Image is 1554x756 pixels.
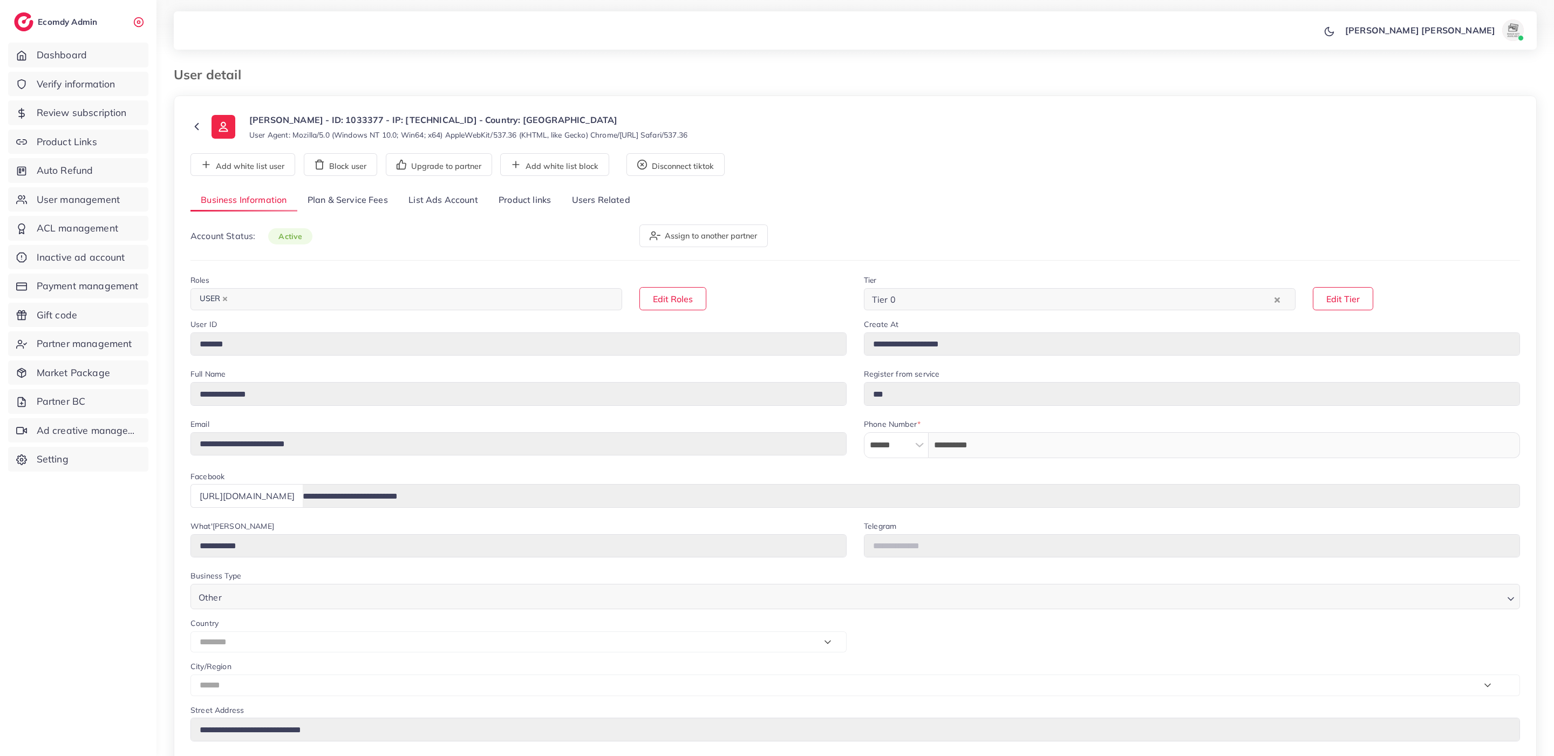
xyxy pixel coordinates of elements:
[190,705,244,716] label: Street Address
[268,228,312,244] span: active
[870,291,898,308] span: Tier 0
[37,250,125,264] span: Inactive ad account
[864,319,898,330] label: Create At
[626,153,725,176] button: Disconnect tiktok
[1274,293,1280,305] button: Clear Selected
[500,153,609,176] button: Add white list block
[864,419,921,430] label: Phone Number
[8,418,148,443] a: Ad creative management
[190,369,226,379] label: Full Name
[190,419,209,430] label: Email
[488,189,561,212] a: Product links
[899,291,1272,308] input: Search for option
[561,189,640,212] a: Users Related
[190,584,1520,609] div: Search for option
[37,366,110,380] span: Market Package
[304,153,377,176] button: Block user
[639,287,706,310] button: Edit Roles
[37,394,86,408] span: Partner BC
[190,288,622,310] div: Search for option
[398,189,488,212] a: List Ads Account
[37,337,132,351] span: Partner management
[37,164,93,178] span: Auto Refund
[190,229,312,243] p: Account Status:
[190,618,219,629] label: Country
[222,296,228,302] button: Deselect USER
[864,288,1296,310] div: Search for option
[190,153,295,176] button: Add white list user
[190,275,209,285] label: Roles
[8,187,148,212] a: User management
[864,369,939,379] label: Register from service
[225,587,1503,605] input: Search for option
[8,447,148,472] a: Setting
[14,12,100,31] a: logoEcomdy Admin
[37,452,69,466] span: Setting
[37,308,77,322] span: Gift code
[37,424,140,438] span: Ad creative management
[37,48,87,62] span: Dashboard
[190,189,297,212] a: Business Information
[190,319,217,330] label: User ID
[37,279,139,293] span: Payment management
[1345,24,1495,37] p: [PERSON_NAME] [PERSON_NAME]
[174,67,250,83] h3: User detail
[190,661,231,672] label: City/Region
[37,106,127,120] span: Review subscription
[8,43,148,67] a: Dashboard
[37,135,97,149] span: Product Links
[864,275,877,285] label: Tier
[195,291,233,307] span: USER
[249,113,687,126] p: [PERSON_NAME] - ID: 1033377 - IP: [TECHNICAL_ID] - Country: [GEOGRAPHIC_DATA]
[190,521,274,532] label: What'[PERSON_NAME]
[1339,19,1528,41] a: [PERSON_NAME] [PERSON_NAME]avatar
[297,189,398,212] a: Plan & Service Fees
[8,72,148,97] a: Verify information
[639,224,768,247] button: Assign to another partner
[212,115,235,139] img: ic-user-info.36bf1079.svg
[8,158,148,183] a: Auto Refund
[37,193,120,207] span: User management
[190,471,224,482] label: Facebook
[8,389,148,414] a: Partner BC
[37,221,118,235] span: ACL management
[8,274,148,298] a: Payment management
[8,100,148,125] a: Review subscription
[8,303,148,328] a: Gift code
[37,77,115,91] span: Verify information
[190,484,303,507] div: [URL][DOMAIN_NAME]
[14,12,33,31] img: logo
[864,521,896,532] label: Telegram
[8,331,148,356] a: Partner management
[8,360,148,385] a: Market Package
[8,216,148,241] a: ACL management
[38,17,100,27] h2: Ecomdy Admin
[1502,19,1524,41] img: avatar
[234,291,608,308] input: Search for option
[190,570,241,581] label: Business Type
[8,130,148,154] a: Product Links
[249,130,687,140] small: User Agent: Mozilla/5.0 (Windows NT 10.0; Win64; x64) AppleWebKit/537.36 (KHTML, like Gecko) Chro...
[386,153,492,176] button: Upgrade to partner
[8,245,148,270] a: Inactive ad account
[196,590,224,605] span: Other
[1313,287,1373,310] button: Edit Tier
